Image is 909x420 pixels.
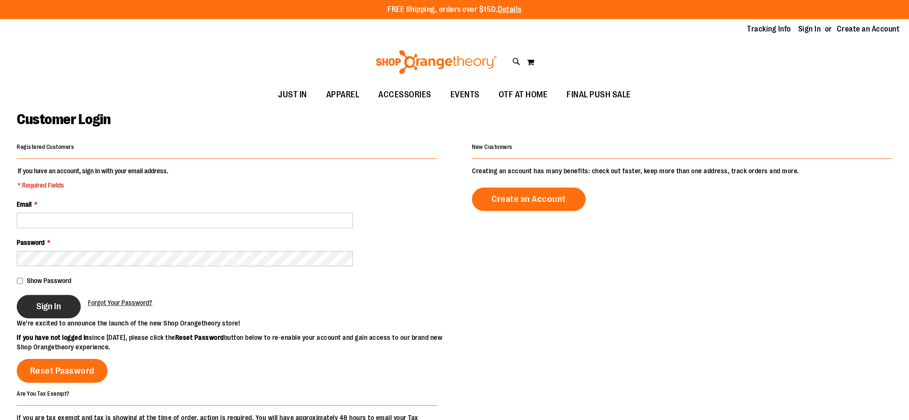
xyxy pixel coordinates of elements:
a: Create an Account [837,24,900,34]
img: Shop Orangetheory [374,50,498,74]
strong: Registered Customers [17,144,74,150]
a: EVENTS [441,84,489,106]
strong: Reset Password [175,334,224,341]
span: Show Password [27,277,71,284]
strong: New Customers [472,144,513,150]
legend: If you have an account, sign in with your email address. [17,166,169,190]
span: Forgot Your Password? [88,299,152,306]
a: OTF AT HOME [489,84,557,106]
span: Password [17,239,44,246]
a: Sign In [798,24,821,34]
span: Sign In [36,301,61,312]
span: * Required Fields [18,180,168,190]
span: Reset Password [30,366,95,376]
p: Creating an account has many benefits: check out faster, keep more than one address, track orders... [472,166,892,176]
span: JUST IN [278,84,307,105]
a: JUST IN [268,84,317,106]
p: We’re excited to announce the launch of the new Shop Orangetheory store! [17,318,455,328]
strong: If you have not logged in [17,334,89,341]
a: Forgot Your Password? [88,298,152,307]
span: Email [17,200,32,208]
a: FINAL PUSH SALE [557,84,641,106]
span: OTF AT HOME [499,84,548,105]
span: APPAREL [326,84,360,105]
span: ACCESSORIES [378,84,431,105]
span: FINAL PUSH SALE [567,84,631,105]
a: Create an Account [472,188,586,211]
a: Details [498,5,522,14]
button: Sign In [17,295,81,318]
a: APPAREL [317,84,369,106]
a: Tracking Info [747,24,791,34]
span: Create an Account [492,194,566,204]
span: EVENTS [450,84,480,105]
a: Reset Password [17,359,107,383]
p: FREE Shipping, orders over $150. [387,4,522,15]
span: Customer Login [17,111,110,127]
strong: Are You Tax Exempt? [17,390,70,397]
p: since [DATE], please click the button below to re-enable your account and gain access to our bran... [17,333,455,352]
a: ACCESSORIES [369,84,441,106]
